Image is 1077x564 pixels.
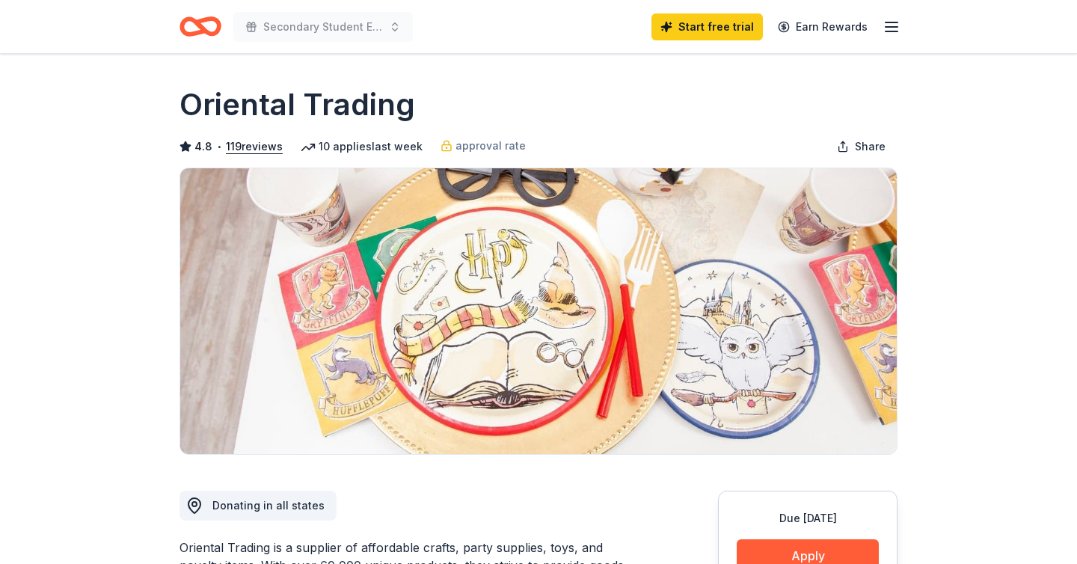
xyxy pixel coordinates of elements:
div: Due [DATE] [737,509,879,527]
img: Image for Oriental Trading [180,168,897,454]
span: • [217,141,222,153]
span: approval rate [455,137,526,155]
span: Share [855,138,886,156]
span: 4.8 [194,138,212,156]
a: approval rate [441,137,526,155]
a: Start free trial [651,13,763,40]
span: Secondary Student Events [263,18,383,36]
div: 10 applies last week [301,138,423,156]
h1: Oriental Trading [179,84,415,126]
a: Earn Rewards [769,13,877,40]
button: Secondary Student Events [233,12,413,42]
a: Home [179,9,221,44]
span: Donating in all states [212,499,325,512]
button: 119reviews [226,138,283,156]
button: Share [825,132,897,162]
